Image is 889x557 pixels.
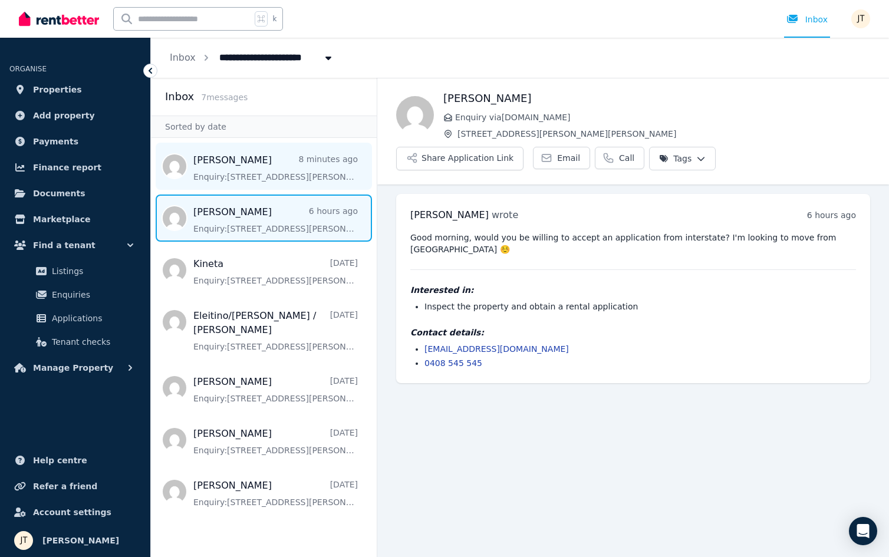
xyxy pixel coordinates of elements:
span: Enquiries [52,288,131,302]
a: Listings [14,259,136,283]
span: 7 message s [201,93,248,102]
a: [PERSON_NAME][DATE]Enquiry:[STREET_ADDRESS][PERSON_NAME][PERSON_NAME]. [193,375,358,404]
a: [PERSON_NAME]6 hours agoEnquiry:[STREET_ADDRESS][PERSON_NAME][PERSON_NAME]. [193,205,358,235]
span: Call [619,152,634,164]
span: [STREET_ADDRESS][PERSON_NAME][PERSON_NAME] [457,128,870,140]
button: Find a tenant [9,233,141,257]
span: Find a tenant [33,238,96,252]
a: Kineta[DATE]Enquiry:[STREET_ADDRESS][PERSON_NAME][PERSON_NAME]. [193,257,358,286]
a: Payments [9,130,141,153]
span: Properties [33,83,82,97]
h4: Interested in: [410,284,856,296]
nav: Message list [151,138,377,520]
span: Payments [33,134,78,149]
span: Finance report [33,160,101,174]
pre: Good morning, would you be willing to accept an application from interstate? I'm looking to move ... [410,232,856,255]
span: Marketplace [33,212,90,226]
span: [PERSON_NAME] [410,209,489,220]
span: Tags [659,153,692,164]
a: Enquiries [14,283,136,306]
a: Inbox [170,52,196,63]
span: k [272,14,276,24]
h4: Contact details: [410,327,856,338]
a: Marketplace [9,207,141,231]
a: Tenant checks [14,330,136,354]
span: Applications [52,311,131,325]
div: Inbox [786,14,828,25]
time: 6 hours ago [807,210,856,220]
span: Tenant checks [52,335,131,349]
a: Documents [9,182,141,205]
a: Refer a friend [9,474,141,498]
a: [PERSON_NAME]8 minutes agoEnquiry:[STREET_ADDRESS][PERSON_NAME][PERSON_NAME]. [193,153,358,183]
a: Eleitino/[PERSON_NAME] / [PERSON_NAME][DATE]Enquiry:[STREET_ADDRESS][PERSON_NAME][PERSON_NAME]. [193,309,358,352]
span: Refer a friend [33,479,97,493]
span: wrote [492,209,518,220]
img: RentBetter [19,10,99,28]
div: Open Intercom Messenger [849,517,877,545]
button: Tags [649,147,716,170]
a: Account settings [9,500,141,524]
span: Add property [33,108,95,123]
a: Add property [9,104,141,127]
h1: [PERSON_NAME] [443,90,870,107]
a: [PERSON_NAME][DATE]Enquiry:[STREET_ADDRESS][PERSON_NAME][PERSON_NAME]. [193,479,358,508]
span: Listings [52,264,131,278]
h2: Inbox [165,88,194,105]
span: Account settings [33,505,111,519]
a: Applications [14,306,136,330]
a: Properties [9,78,141,101]
span: [PERSON_NAME] [42,533,119,548]
span: Enquiry via [DOMAIN_NAME] [455,111,870,123]
span: ORGANISE [9,65,47,73]
nav: Breadcrumb [151,38,353,78]
a: [EMAIL_ADDRESS][DOMAIN_NAME] [424,344,569,354]
a: Email [533,147,590,169]
button: Share Application Link [396,147,523,170]
span: Email [557,152,580,164]
img: Jamie Taylor [851,9,870,28]
a: 0408 545 545 [424,358,482,368]
a: Finance report [9,156,141,179]
img: Jamie Taylor [14,531,33,550]
a: Call [595,147,644,169]
a: Help centre [9,449,141,472]
span: Documents [33,186,85,200]
img: Christine [396,96,434,134]
span: Help centre [33,453,87,467]
span: Manage Property [33,361,113,375]
button: Manage Property [9,356,141,380]
div: Sorted by date [151,116,377,138]
li: Inspect the property and obtain a rental application [424,301,856,312]
a: [PERSON_NAME][DATE]Enquiry:[STREET_ADDRESS][PERSON_NAME][PERSON_NAME]. [193,427,358,456]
